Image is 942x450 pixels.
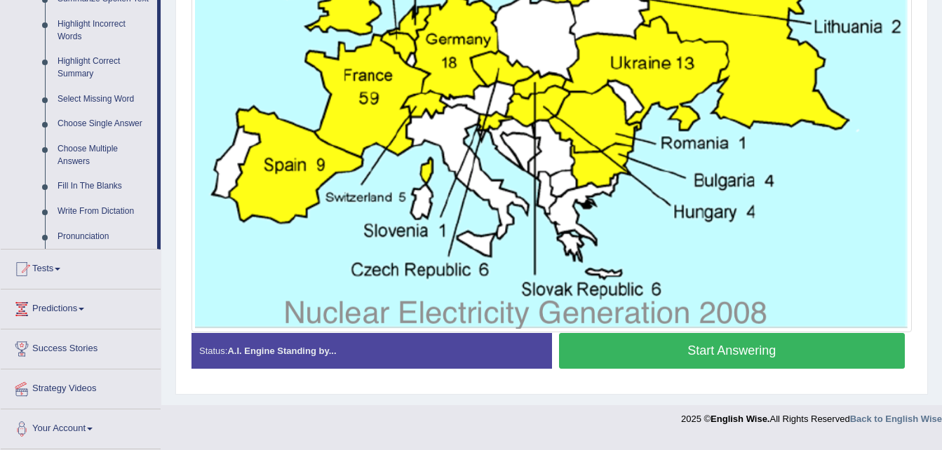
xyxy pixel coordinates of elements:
[51,49,157,86] a: Highlight Correct Summary
[1,289,161,325] a: Predictions
[191,333,552,369] div: Status:
[1,250,161,285] a: Tests
[51,174,157,199] a: Fill In The Blanks
[559,333,906,369] button: Start Answering
[681,405,942,425] div: 2025 © All Rights Reserved
[1,329,161,364] a: Success Stories
[227,346,336,356] strong: A.I. Engine Standing by...
[51,224,157,250] a: Pronunciation
[51,87,157,112] a: Select Missing Word
[1,409,161,444] a: Your Account
[1,369,161,404] a: Strategy Videos
[711,414,769,424] strong: English Wise.
[51,12,157,49] a: Highlight Incorrect Words
[51,137,157,174] a: Choose Multiple Answers
[51,199,157,224] a: Write From Dictation
[850,414,942,424] a: Back to English Wise
[51,111,157,137] a: Choose Single Answer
